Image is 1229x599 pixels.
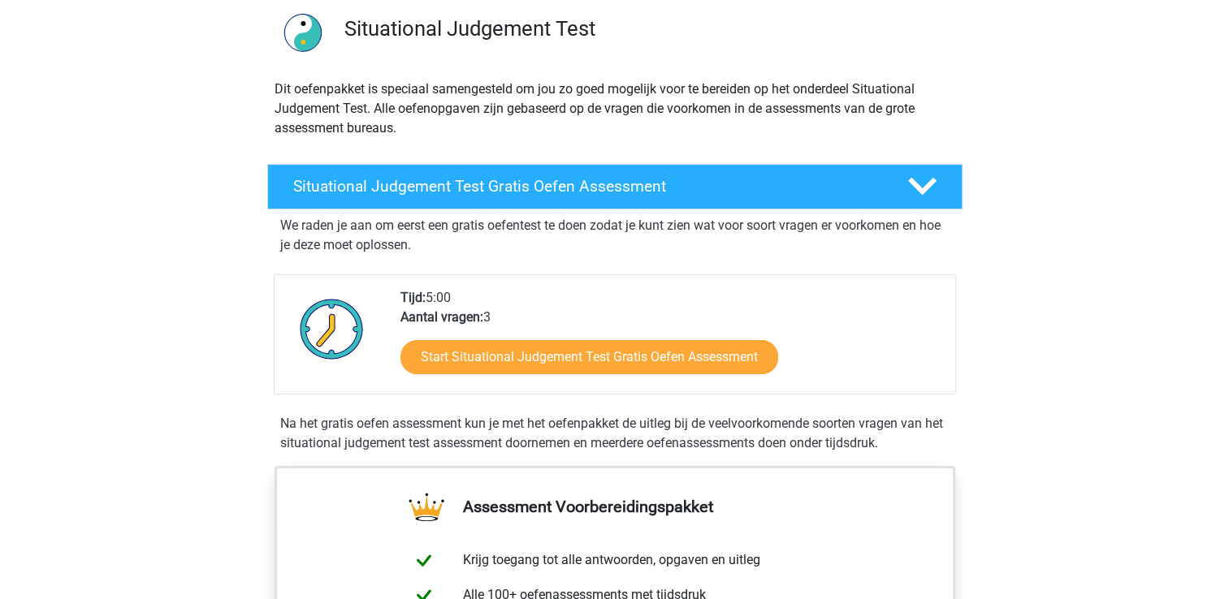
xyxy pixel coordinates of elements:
p: Dit oefenpakket is speciaal samengesteld om jou zo goed mogelijk voor te bereiden op het onderdee... [275,80,955,138]
h4: Situational Judgement Test Gratis Oefen Assessment [293,177,881,196]
div: 5:00 3 [388,288,954,394]
p: We raden je aan om eerst een gratis oefentest te doen zodat je kunt zien wat voor soort vragen er... [280,216,950,255]
div: Na het gratis oefen assessment kun je met het oefenpakket de uitleg bij de veelvoorkomende soorte... [274,414,956,453]
a: Situational Judgement Test Gratis Oefen Assessment [261,164,969,209]
h3: Situational Judgement Test [344,16,950,41]
img: Klok [291,288,373,369]
b: Aantal vragen: [400,309,483,325]
a: Start Situational Judgement Test Gratis Oefen Assessment [400,340,778,374]
b: Tijd: [400,290,426,305]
